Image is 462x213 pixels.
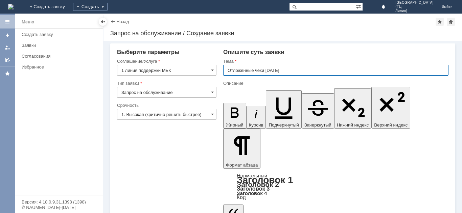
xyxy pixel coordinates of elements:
button: Зачеркнутый [302,93,334,129]
div: Сделать домашней страницей [447,18,455,26]
a: Согласования [19,51,101,61]
span: Нижний индекс [337,122,369,128]
button: Жирный [223,103,246,129]
div: Соглашение/Услуга [117,59,215,63]
a: Мои заявки [2,42,13,53]
span: Формат абзаца [226,162,258,168]
span: Жирный [226,122,244,128]
span: Опишите суть заявки [223,49,284,55]
a: Заголовок 3 [237,186,270,192]
div: Описание [223,81,447,85]
div: Тип заявки [117,81,215,85]
a: Код [237,194,246,200]
div: Избранное [22,64,91,70]
span: [GEOGRAPHIC_DATA] [395,1,434,5]
div: Добавить в избранное [436,18,444,26]
span: Верхний индекс [374,122,408,128]
a: Создать заявку [19,29,101,40]
span: (ТЦ [395,5,434,9]
span: Выберите параметры [117,49,180,55]
a: Мои согласования [2,54,13,65]
img: logo [8,4,14,9]
button: Формат абзаца [223,129,260,169]
span: Курсив [249,122,263,128]
button: Верхний индекс [371,87,410,129]
span: Подчеркнутый [269,122,299,128]
span: Расширенный поиск [356,3,363,9]
a: Назад [116,19,129,24]
div: Создать [73,3,108,11]
button: Нижний индекс [334,88,372,129]
span: Зачеркнутый [304,122,331,128]
button: Подчеркнутый [266,90,301,129]
div: Согласования [22,54,99,59]
div: Версия: 4.18.0.9.31.1398 (1398) [22,200,96,204]
div: Срочность [117,103,215,108]
a: Нормальный [237,173,267,178]
a: Заголовок 2 [237,180,279,188]
a: Заголовок 1 [237,175,293,185]
span: Линия) [395,9,434,13]
div: Формат абзаца [223,173,448,200]
div: © NAUMEN [DATE]-[DATE] [22,205,96,210]
button: Курсив [246,106,266,129]
a: Заявки [19,40,101,51]
div: Скрыть меню [99,18,107,26]
a: Перейти на домашнюю страницу [8,4,14,9]
div: Создать заявку [22,32,99,37]
div: Заявки [22,43,99,48]
div: Тема [223,59,447,63]
a: Создать заявку [2,30,13,41]
div: Запрос на обслуживание / Создание заявки [110,30,455,37]
div: Меню [22,18,34,26]
a: Заголовок 4 [237,190,267,196]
